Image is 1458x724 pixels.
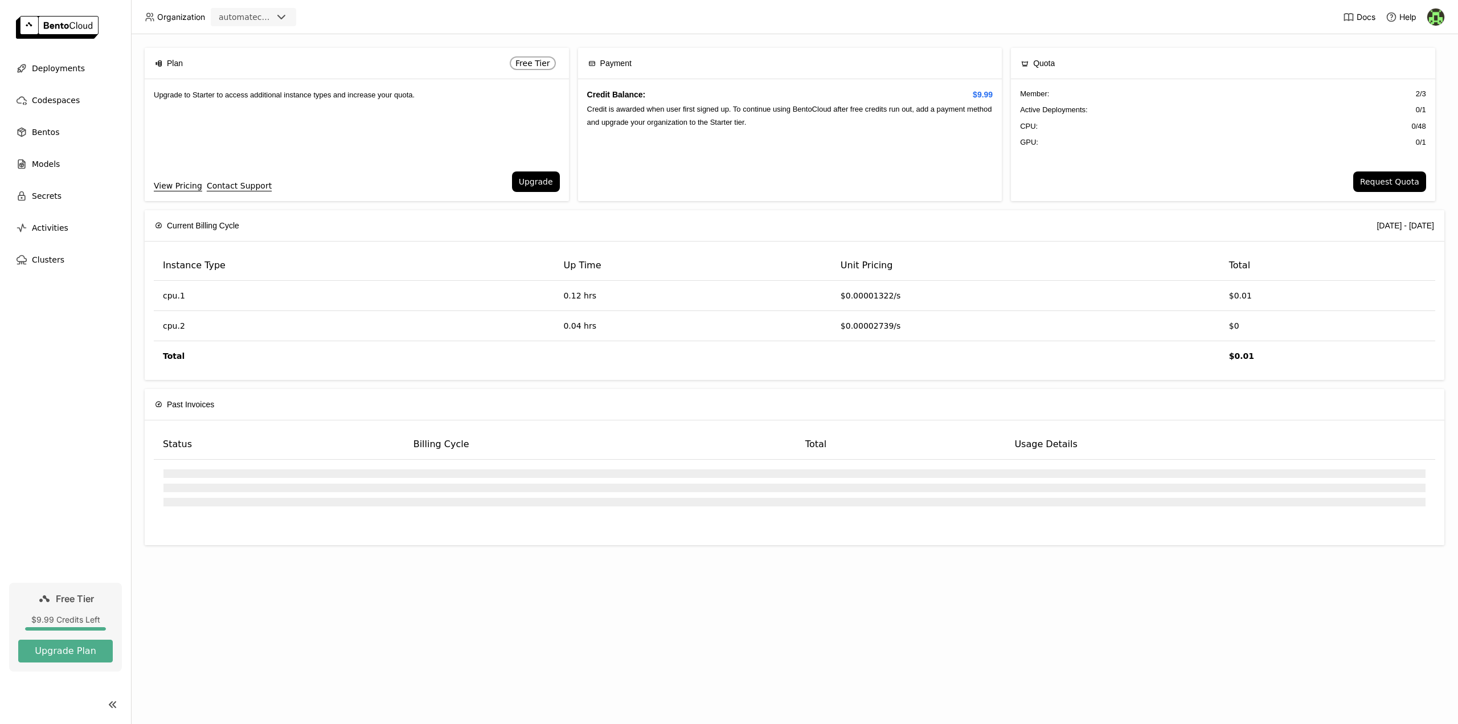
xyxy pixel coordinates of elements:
span: Quota [1033,57,1055,69]
img: logo [16,16,99,39]
td: $0.00002739/s [832,311,1220,341]
span: Activities [32,221,68,235]
a: Contact Support [207,179,272,192]
a: Free Tier$9.99 Credits LeftUpgrade Plan [9,583,122,672]
span: Plan [167,57,183,69]
span: 2 / 3 [1416,88,1426,100]
td: $0.00001322/s [832,281,1220,311]
a: Clusters [9,248,122,271]
button: Request Quota [1353,171,1426,192]
span: Member : [1020,88,1049,100]
span: 0 / 48 [1411,121,1426,132]
th: Total [1220,251,1435,281]
span: 0 / 1 [1416,104,1426,116]
a: Activities [9,216,122,239]
input: Selected automatechrobotik. [273,12,275,23]
span: Docs [1357,12,1375,22]
td: 0.04 hrs [554,311,831,341]
span: CPU: [1020,121,1038,132]
span: Models [32,157,60,171]
a: Secrets [9,185,122,207]
th: Total [796,430,1006,460]
td: cpu.2 [154,311,554,341]
span: Credit is awarded when user first signed up. To continue using BentoCloud after free credits run ... [587,105,992,126]
th: Unit Pricing [832,251,1220,281]
a: View Pricing [154,179,202,192]
span: $9.99 [973,88,993,101]
a: Codespaces [9,89,122,112]
span: Secrets [32,189,62,203]
span: Help [1399,12,1416,22]
span: Organization [157,12,205,22]
a: Docs [1343,11,1375,23]
th: Instance Type [154,251,554,281]
td: 0.12 hrs [554,281,831,311]
button: Upgrade [512,171,560,192]
span: Free Tier [56,593,94,604]
th: Up Time [554,251,831,281]
strong: Total [163,351,185,361]
th: Usage Details [1005,430,1435,460]
span: Payment [600,57,632,69]
span: Codespaces [32,93,80,107]
span: Active Deployments : [1020,104,1088,116]
span: Free Tier [515,59,550,68]
div: automatechrobotik [219,11,272,23]
td: $0 [1220,311,1435,341]
span: Current Billing Cycle [167,219,239,232]
span: Bentos [32,125,59,139]
span: Deployments [32,62,85,75]
th: Billing Cycle [404,430,796,460]
td: cpu.1 [154,281,554,311]
strong: $0.01 [1229,351,1254,361]
div: $9.99 Credits Left [18,615,113,625]
img: Maxime Gagné [1427,9,1444,26]
td: $0.01 [1220,281,1435,311]
div: [DATE] - [DATE] [1377,219,1434,232]
a: Deployments [9,57,122,80]
span: Upgrade to Starter to access additional instance types and increase your quota. [154,91,415,99]
span: Clusters [32,253,64,267]
a: Models [9,153,122,175]
span: Past Invoices [167,398,214,411]
span: GPU: [1020,137,1038,148]
a: Bentos [9,121,122,144]
th: Status [154,430,404,460]
button: Upgrade Plan [18,640,113,662]
div: Help [1386,11,1416,23]
h4: Credit Balance: [587,88,993,101]
span: 0 / 1 [1416,137,1426,148]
